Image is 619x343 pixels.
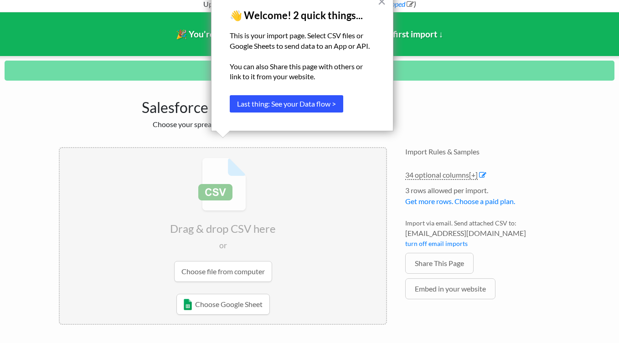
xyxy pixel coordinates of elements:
iframe: Drift Widget Chat Controller [573,297,608,332]
h2: Choose your spreadsheet below to import. [59,120,387,128]
button: Last thing: See your Data flow > [230,95,343,113]
li: 3 rows allowed per import. [405,185,560,211]
p: 👋 Welcome! 2 quick things... [230,10,375,21]
a: Get more rows. Choose a paid plan. [405,197,515,205]
h1: Salesforce Flow Import [59,94,387,116]
a: Choose Google Sheet [176,294,270,315]
a: turn off email imports [405,240,468,247]
p: This is your import page. Select CSV files or Google Sheets to send data to an App or API. [230,31,375,51]
span: 🎉 You're ready! Pick a CSV or Google Sheet to do your first import ↓ [176,29,444,39]
p: Salesforce Field Mappings saved. [5,61,614,81]
span: [+] [469,170,478,179]
p: You can also Share this page with others or link to it from your website. [230,61,375,82]
a: Embed in your website [405,278,495,299]
h4: Import Rules & Samples [405,147,560,156]
span: [EMAIL_ADDRESS][DOMAIN_NAME] [405,228,560,239]
a: Share This Page [405,253,474,274]
li: Import via email. Send attached CSV to: [405,218,560,253]
a: 34 optional columns[+] [405,170,478,180]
